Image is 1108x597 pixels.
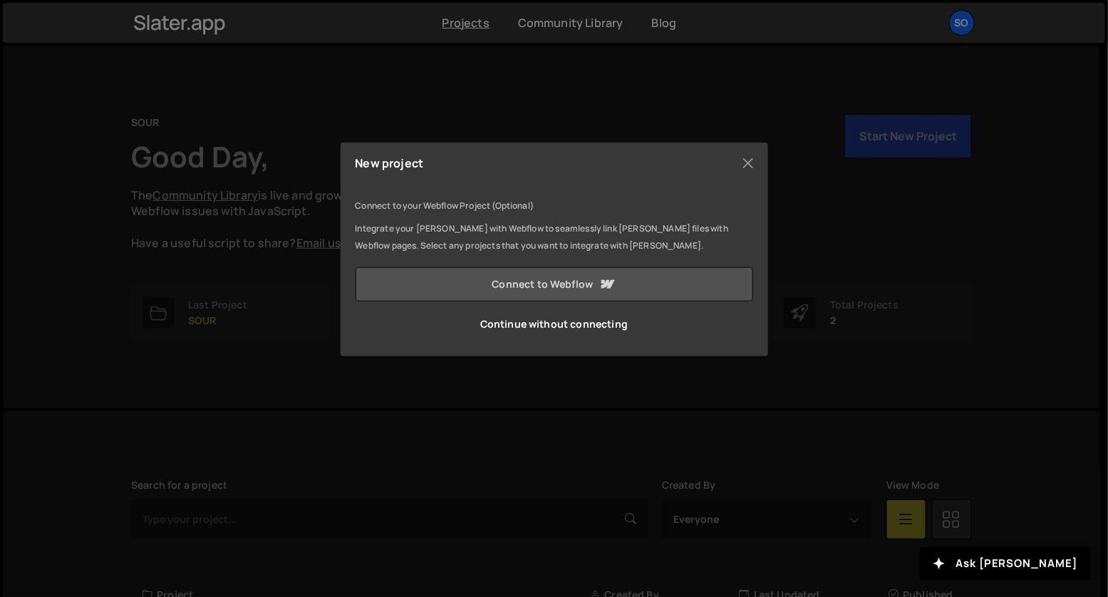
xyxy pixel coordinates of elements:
button: Close [737,152,759,174]
button: Ask [PERSON_NAME] [920,547,1091,580]
a: Connect to Webflow [356,267,753,301]
p: Integrate your [PERSON_NAME] with Webflow to seamlessly link [PERSON_NAME] files with Webflow pag... [356,220,753,254]
a: Continue without connecting [356,307,753,341]
h5: New project [356,157,424,169]
p: Connect to your Webflow Project (Optional) [356,197,753,214]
